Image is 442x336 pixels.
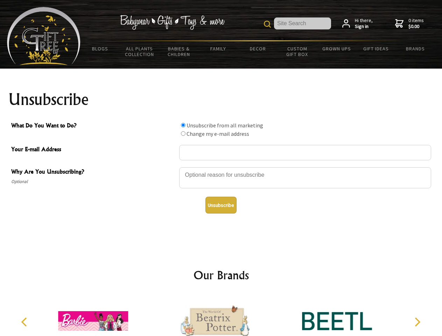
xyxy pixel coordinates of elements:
[317,41,356,56] a: Grown Ups
[181,131,185,136] input: What Do You Want to Do?
[120,41,160,62] a: All Plants Collection
[396,41,435,56] a: Brands
[264,21,271,28] img: product search
[17,314,33,330] button: Previous
[278,41,317,62] a: Custom Gift Box
[11,167,176,177] span: Why Are You Unsubscribing?
[187,130,249,137] label: Change my e-mail address
[120,15,225,30] img: Babywear - Gifts - Toys & more
[11,145,176,155] span: Your E-mail Address
[205,197,237,213] button: Unsubscribe
[11,121,176,131] span: What Do You Want to Do?
[395,17,424,30] a: 0 items$0.00
[356,41,396,56] a: Gift Ideas
[355,23,373,30] strong: Sign in
[342,17,373,30] a: Hi there,Sign in
[7,7,80,65] img: Babyware - Gifts - Toys and more...
[181,123,185,127] input: What Do You Want to Do?
[355,17,373,30] span: Hi there,
[408,17,424,30] span: 0 items
[187,122,263,129] label: Unsubscribe from all marketing
[11,177,176,186] span: Optional
[8,91,434,108] h1: Unsubscribe
[409,314,425,330] button: Next
[274,17,331,29] input: Site Search
[80,41,120,56] a: BLOGS
[199,41,238,56] a: Family
[179,167,431,188] textarea: Why Are You Unsubscribing?
[238,41,278,56] a: Decor
[408,23,424,30] strong: $0.00
[14,267,428,283] h2: Our Brands
[159,41,199,62] a: Babies & Children
[179,145,431,160] input: Your E-mail Address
